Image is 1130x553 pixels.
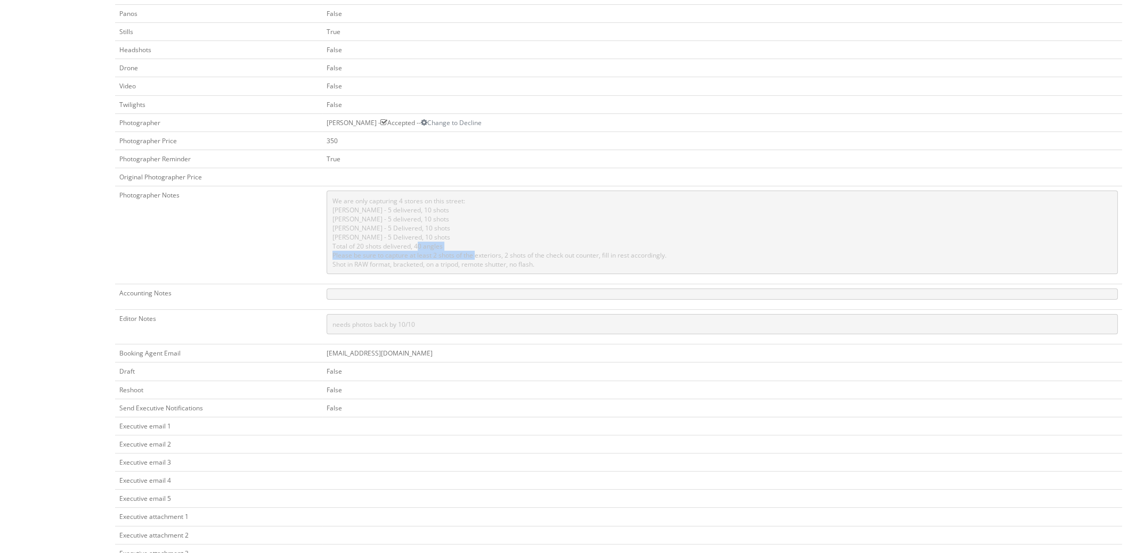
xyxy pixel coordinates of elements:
[115,362,322,381] td: Draft
[115,453,322,472] td: Executive email 3
[115,77,322,95] td: Video
[327,314,1118,334] pre: needs photos back by 10/10
[322,113,1122,131] td: [PERSON_NAME] - Accepted --
[115,284,322,310] td: Accounting Notes
[115,22,322,40] td: Stills
[115,4,322,22] td: Panos
[115,381,322,399] td: Reshoot
[115,490,322,508] td: Executive email 5
[421,118,482,127] a: Change to Decline
[115,131,322,150] td: Photographer Price
[115,417,322,435] td: Executive email 1
[322,95,1122,113] td: False
[115,113,322,131] td: Photographer
[115,186,322,284] td: Photographer Notes
[115,168,322,186] td: Original Photographer Price
[115,150,322,168] td: Photographer Reminder
[322,41,1122,59] td: False
[115,526,322,544] td: Executive attachment 2
[322,150,1122,168] td: True
[322,131,1122,150] td: 350
[115,95,322,113] td: Twilights
[115,399,322,417] td: Send Executive Notifications
[322,381,1122,399] td: False
[115,59,322,77] td: Drone
[327,191,1118,274] pre: We are only capturing 4 stores on this street: [PERSON_NAME] - 5 delivered, 10 shots [PERSON_NAME...
[322,59,1122,77] td: False
[115,435,322,453] td: Executive email 2
[322,77,1122,95] td: False
[322,399,1122,417] td: False
[115,41,322,59] td: Headshots
[115,508,322,526] td: Executive attachment 1
[322,4,1122,22] td: False
[115,472,322,490] td: Executive email 4
[115,344,322,362] td: Booking Agent Email
[322,344,1122,362] td: [EMAIL_ADDRESS][DOMAIN_NAME]
[322,22,1122,40] td: True
[322,362,1122,381] td: False
[115,310,322,344] td: Editor Notes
